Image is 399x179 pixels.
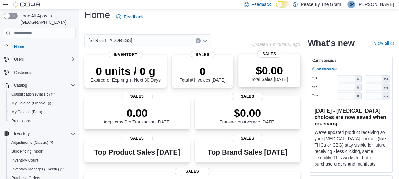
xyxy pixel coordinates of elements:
[1,81,78,90] button: Catalog
[6,156,78,165] button: Inventory Count
[90,65,161,77] p: 0 units / 0 g
[6,99,78,108] a: My Catalog (Classic)
[11,68,76,76] span: Customers
[124,14,143,20] span: Feedback
[347,1,355,8] div: Rob Pranger
[11,43,76,50] span: Home
[6,90,78,99] a: Classification (Classic)
[9,139,56,146] a: Adjustments (Classic)
[121,135,153,142] span: Sales
[14,70,32,75] span: Customers
[11,149,43,154] span: Bulk Pricing Import
[14,44,24,49] span: Home
[9,165,76,173] span: Inventory Manager (Classic)
[191,51,215,58] span: Sales
[11,56,26,63] button: Users
[14,131,30,136] span: Inventory
[1,55,78,64] button: Users
[196,38,201,43] button: Clear input
[9,156,41,164] a: Inventory Count
[11,92,55,97] span: Classification (Classic)
[9,148,46,155] a: Bulk Pricing Import
[203,38,208,43] button: Open list of options
[349,1,354,8] span: RP
[9,117,33,125] a: Promotions
[9,139,76,146] span: Adjustments (Classic)
[301,1,341,8] p: Peace By The Gram
[232,135,263,142] span: Sales
[9,99,54,107] a: My Catalog (Classic)
[11,130,32,137] button: Inventory
[6,138,78,147] a: Adjustments (Classic)
[6,116,78,125] button: Promotions
[11,56,76,63] span: Users
[314,108,387,127] h3: [DATE] - [MEDICAL_DATA] choices are now saved when receiving
[343,1,345,8] p: |
[11,158,38,163] span: Inventory Count
[11,140,53,145] span: Adjustments (Classic)
[180,65,225,77] p: 0
[9,99,76,107] span: My Catalog (Classic)
[88,36,132,44] span: [STREET_ADDRESS]
[11,43,27,50] a: Home
[9,156,76,164] span: Inventory Count
[94,149,180,156] h3: Top Product Sales [DATE]
[11,101,51,106] span: My Catalog (Classic)
[6,165,78,174] a: Inventory Manager (Classic)
[232,93,263,100] span: Sales
[9,90,76,98] span: Classification (Classic)
[308,38,354,48] h2: What's new
[374,41,394,46] a: View allExternal link
[18,13,76,25] span: Load All Apps in [GEOGRAPHIC_DATA]
[220,107,276,119] p: $0.00
[251,42,300,47] p: Updated 1 minute(s) ago
[14,83,27,88] span: Catalog
[6,108,78,116] button: My Catalog (Beta)
[251,64,288,82] div: Total Sales [DATE]
[84,9,110,21] h1: Home
[121,93,153,100] span: Sales
[11,118,31,123] span: Promotions
[11,130,76,137] span: Inventory
[6,147,78,156] button: Bulk Pricing Import
[251,1,271,8] span: Feedback
[14,57,24,62] span: Users
[314,129,387,167] p: We've updated product receiving so your [MEDICAL_DATA] choices (like THCa or CBG) stay visible fo...
[13,1,41,8] img: Cova
[220,107,276,124] div: Transaction Average [DATE]
[257,50,281,58] span: Sales
[11,69,35,76] a: Customers
[103,107,171,124] div: Avg Items Per Transaction [DATE]
[390,42,394,45] svg: External link
[208,149,287,156] h3: Top Brand Sales [DATE]
[11,82,30,89] button: Catalog
[1,42,78,51] button: Home
[103,107,171,119] p: 0.00
[357,1,394,8] p: [PERSON_NAME]
[109,51,143,58] span: Inventory
[9,108,76,116] span: My Catalog (Beta)
[251,64,288,77] p: $0.00
[9,108,45,116] a: My Catalog (Beta)
[11,109,42,115] span: My Catalog (Beta)
[1,68,78,77] button: Customers
[180,65,225,83] div: Total # Invoices [DATE]
[11,82,76,89] span: Catalog
[11,167,64,172] span: Inventory Manager (Classic)
[90,65,161,83] div: Expired or Expiring in Next 30 Days
[114,10,146,23] a: Feedback
[276,1,289,8] input: Dark Mode
[9,90,57,98] a: Classification (Classic)
[1,129,78,138] button: Inventory
[9,117,76,125] span: Promotions
[175,168,210,175] span: Sales
[9,148,76,155] span: Bulk Pricing Import
[9,165,66,173] a: Inventory Manager (Classic)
